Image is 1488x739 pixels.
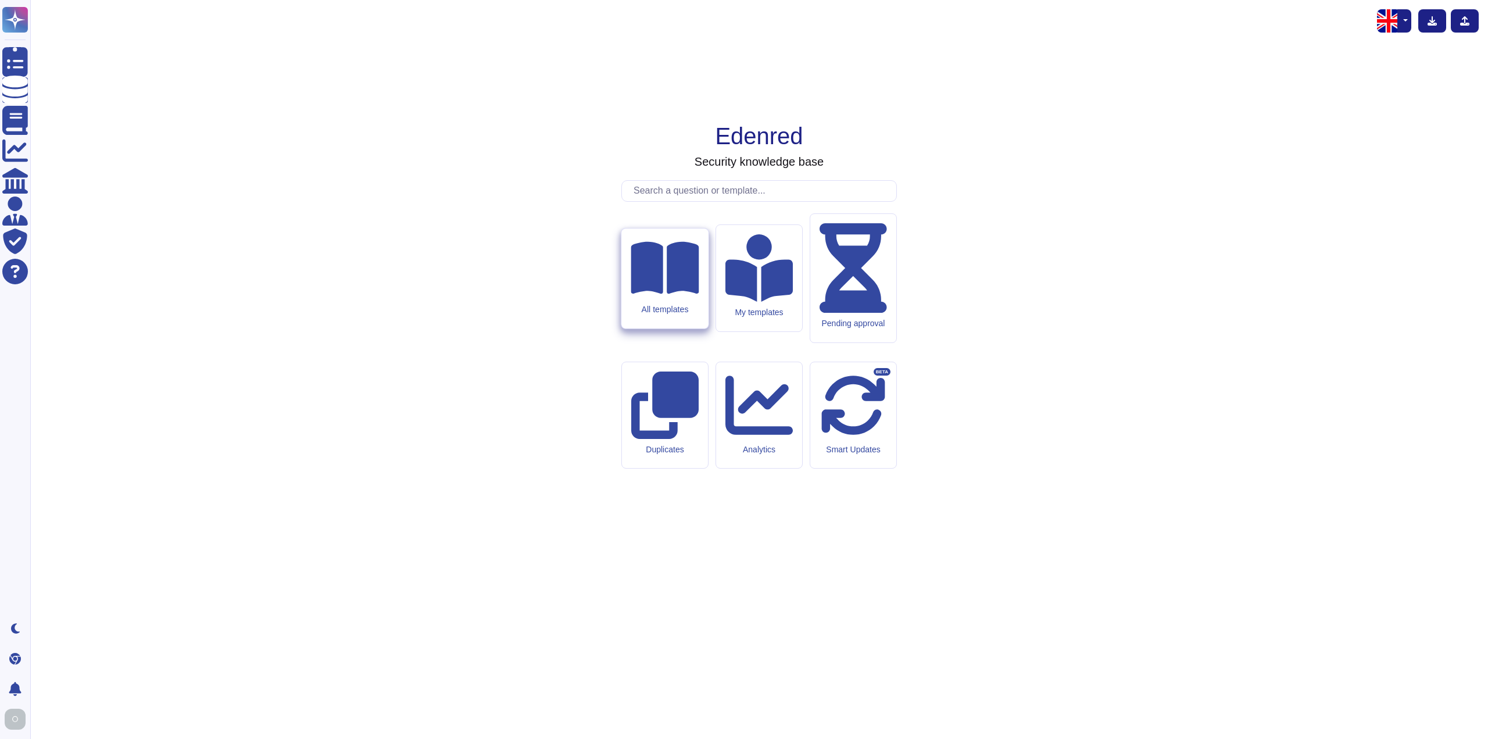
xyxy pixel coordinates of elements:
div: All templates [631,304,699,314]
img: user [5,709,26,730]
div: Pending approval [820,319,887,329]
button: user [2,706,34,732]
input: Search a question or template... [628,181,896,201]
img: en [1377,9,1400,33]
div: Analytics [725,445,793,455]
div: BETA [874,368,890,376]
h3: Security knowledge base [695,155,824,169]
div: Duplicates [631,445,699,455]
div: My templates [725,308,793,317]
h1: Edenred [715,122,803,150]
div: Smart Updates [820,445,887,455]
